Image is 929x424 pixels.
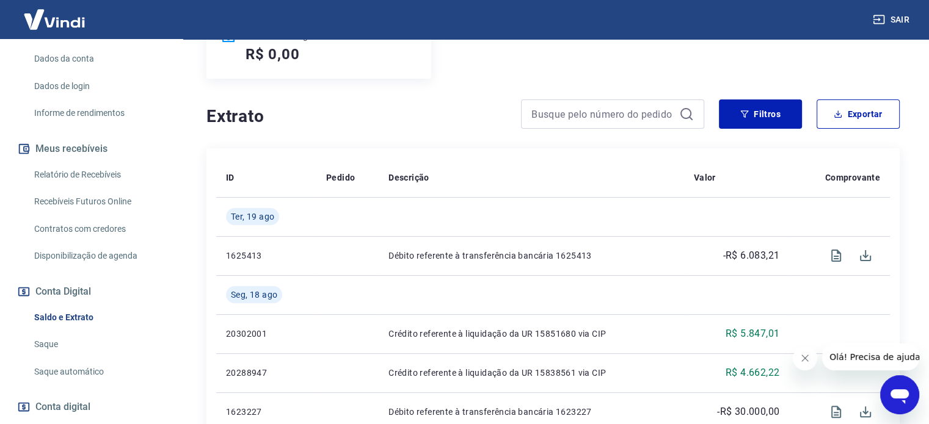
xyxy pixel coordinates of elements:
[388,328,674,340] p: Crédito referente à liquidação da UR 15851680 via CIP
[246,45,300,64] h5: R$ 0,00
[388,250,674,262] p: Débito referente à transferência bancária 1625413
[29,359,168,384] a: Saque automático
[388,171,429,184] p: Descrição
[29,162,168,187] a: Relatório de Recebíveis
[29,243,168,268] a: Disponibilização de agenda
[206,104,506,129] h4: Extrato
[231,289,277,301] span: Seg, 18 ago
[29,305,168,330] a: Saldo e Extrato
[723,248,779,263] p: -R$ 6.083,21
[29,101,168,126] a: Informe de rendimentos
[15,1,94,38] img: Vindi
[29,46,168,71] a: Dados da conta
[388,367,674,379] p: Crédito referente à liquidação da UR 15838561 via CIP
[231,210,274,223] span: Ter, 19 ago
[29,332,168,357] a: Saque
[822,343,919,370] iframe: Mensagem da empresa
[15,278,168,305] button: Conta Digital
[29,74,168,99] a: Dados de login
[7,9,103,18] span: Olá! Precisa de ajuda?
[717,404,779,419] p: -R$ 30.000,00
[822,241,851,270] span: Visualizar
[226,406,307,418] p: 1623227
[226,328,307,340] p: 20302001
[388,406,674,418] p: Débito referente à transferência bancária 1623227
[726,365,779,380] p: R$ 4.662,22
[880,375,919,414] iframe: Botão para abrir a janela de mensagens
[15,135,168,162] button: Meus recebíveis
[35,398,90,415] span: Conta digital
[226,171,235,184] p: ID
[29,189,168,214] a: Recebíveis Futuros Online
[694,171,716,184] p: Valor
[326,171,355,184] p: Pedido
[29,217,168,242] a: Contratos com credores
[825,171,880,184] p: Comprovante
[851,241,880,270] span: Download
[15,393,168,420] a: Conta digital
[793,346,817,370] iframe: Fechar mensagem
[726,326,779,341] p: R$ 5.847,01
[226,367,307,379] p: 20288947
[870,9,914,31] button: Sair
[226,250,307,262] p: 1625413
[817,99,900,129] button: Exportar
[719,99,802,129] button: Filtros
[531,105,674,123] input: Busque pelo número do pedido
